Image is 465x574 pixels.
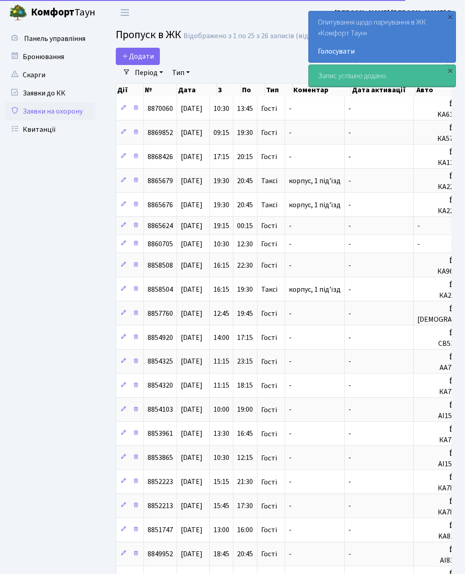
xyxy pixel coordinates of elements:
span: - [417,221,420,231]
span: - [348,260,351,270]
a: Заявки до КК [5,84,95,102]
span: - [348,285,351,294]
span: Гості [261,479,277,486]
span: 8868426 [148,152,173,162]
span: - [348,357,351,367]
span: [DATE] [181,239,203,249]
span: 19:45 [237,309,253,319]
th: Дата [177,84,218,96]
a: Голосувати [318,46,446,57]
span: 14:00 [213,333,229,343]
span: [DATE] [181,381,203,391]
span: [DATE] [181,260,203,270]
span: корпус, 1 під'їзд [289,285,341,294]
a: [PERSON_NAME] [PERSON_NAME] В. [335,7,454,18]
button: Переключити навігацію [114,5,136,20]
span: 8849952 [148,549,173,559]
span: 8854103 [148,405,173,415]
span: 21:30 [237,477,253,487]
span: - [289,260,292,270]
span: Гості [261,430,277,438]
span: 11:15 [213,357,229,367]
span: 22:30 [237,260,253,270]
th: Авто [416,84,456,96]
span: [DATE] [181,501,203,511]
span: - [348,549,351,559]
span: - [348,405,351,415]
a: Тип [168,65,193,80]
span: - [289,239,292,249]
span: - [348,381,351,391]
span: 17:30 [237,501,253,511]
span: Таксі [261,286,277,293]
div: × [445,12,455,21]
span: 8852213 [148,501,173,511]
span: 8860705 [148,239,173,249]
span: 18:45 [213,549,229,559]
span: - [348,221,351,231]
span: 8854920 [148,333,173,343]
div: Запис успішно додано. [309,65,455,87]
span: Пропуск в ЖК [116,27,181,43]
span: [DATE] [181,405,203,415]
span: 20:15 [237,152,253,162]
span: Гості [261,105,277,112]
span: - [417,239,420,249]
span: 19:00 [237,405,253,415]
span: - [348,152,351,162]
span: 16:15 [213,285,229,294]
span: [DATE] [181,309,203,319]
a: Додати [116,48,160,65]
span: 16:00 [237,525,253,535]
span: - [289,477,292,487]
th: З [217,84,241,96]
span: 13:30 [213,429,229,439]
span: Гості [261,358,277,365]
span: - [348,104,351,114]
span: [DATE] [181,429,203,439]
span: - [289,525,292,535]
th: Дата активації [351,84,416,96]
span: 16:45 [237,429,253,439]
span: 20:45 [237,200,253,210]
span: 19:30 [213,176,229,186]
span: 20:45 [237,549,253,559]
span: [DATE] [181,453,203,463]
span: 8852223 [148,477,173,487]
span: 8854325 [148,357,173,367]
span: - [289,405,292,415]
span: 10:30 [213,104,229,114]
span: [DATE] [181,221,203,231]
span: 8853961 [148,429,173,439]
span: - [348,525,351,535]
span: Гості [261,550,277,558]
span: - [289,549,292,559]
span: 10:30 [213,239,229,249]
span: Таун [31,5,95,20]
span: 12:15 [237,453,253,463]
span: [DATE] [181,104,203,114]
a: Панель управління [5,30,95,48]
span: Гості [261,382,277,389]
b: Комфорт [31,5,74,20]
a: Бронювання [5,48,95,66]
span: 12:45 [213,309,229,319]
span: 10:00 [213,405,229,415]
span: 8865679 [148,176,173,186]
span: - [289,128,292,138]
span: [DATE] [181,128,203,138]
span: [DATE] [181,477,203,487]
span: 12:30 [237,239,253,249]
span: - [348,239,351,249]
span: [DATE] [181,357,203,367]
span: Гості [261,526,277,534]
span: 00:15 [237,221,253,231]
th: По [241,84,265,96]
span: - [348,477,351,487]
span: 8858504 [148,285,173,294]
span: 15:45 [213,501,229,511]
span: корпус, 1 під'їзд [289,200,341,210]
span: [DATE] [181,176,203,186]
span: 09:15 [213,128,229,138]
span: 18:15 [237,381,253,391]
